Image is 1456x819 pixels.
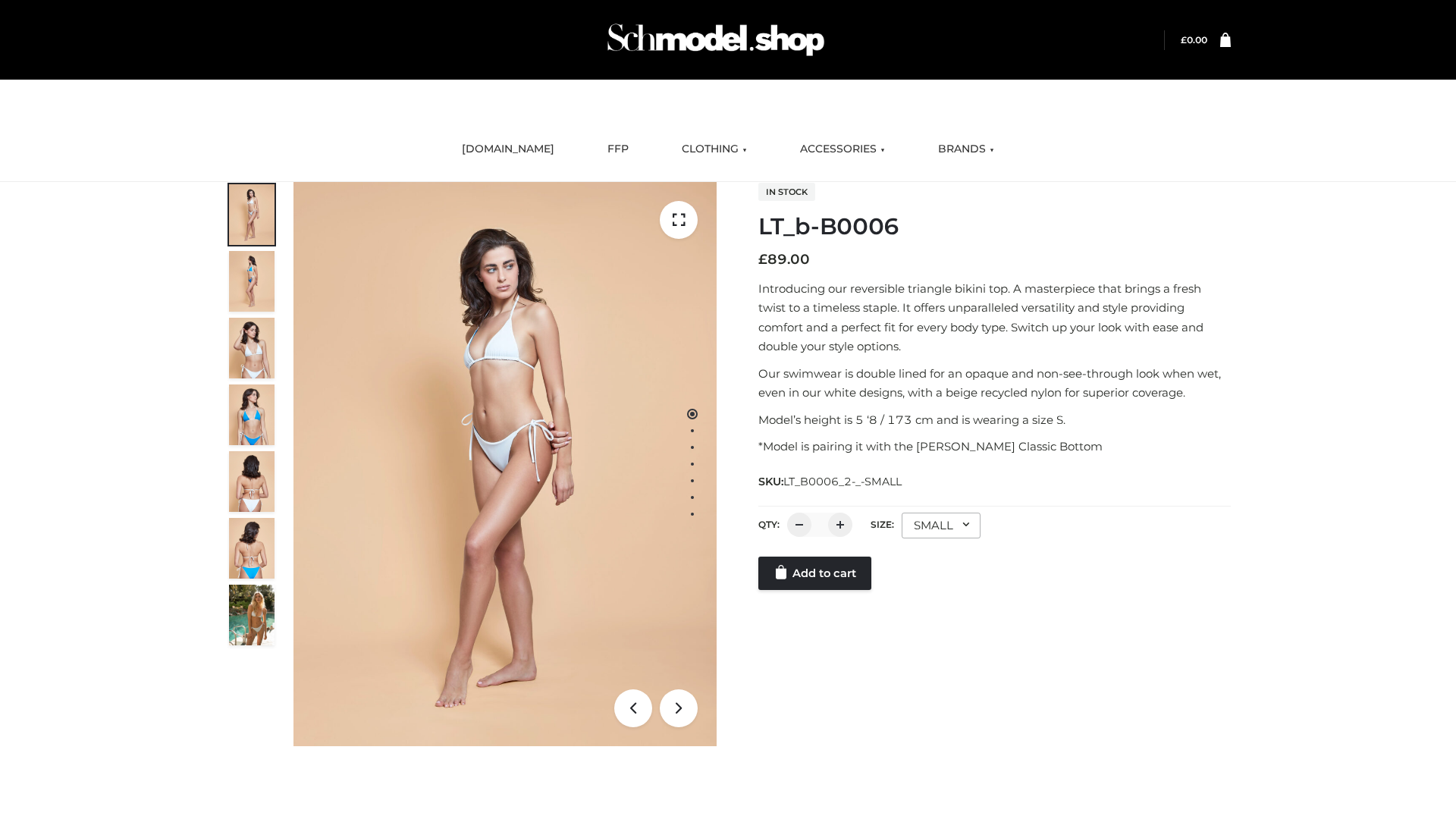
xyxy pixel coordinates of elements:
img: ArielClassicBikiniTop_CloudNine_AzureSky_OW114ECO_1-scaled.jpg [229,184,275,245]
a: £0.00 [1181,34,1207,45]
span: In stock [758,183,815,201]
a: ACCESSORIES [789,133,896,166]
img: ArielClassicBikiniTop_CloudNine_AzureSky_OW114ECO_4-scaled.jpg [229,384,275,445]
img: ArielClassicBikiniTop_CloudNine_AzureSky_OW114ECO_3-scaled.jpg [229,318,275,378]
a: [DOMAIN_NAME] [450,133,566,166]
div: SMALL [902,513,981,538]
a: Add to cart [758,557,871,590]
label: Size: [871,519,894,530]
img: Arieltop_CloudNine_AzureSky2.jpg [229,585,275,645]
img: ArielClassicBikiniTop_CloudNine_AzureSky_OW114ECO_2-scaled.jpg [229,251,275,312]
label: QTY: [758,519,780,530]
a: CLOTHING [670,133,758,166]
a: BRANDS [927,133,1006,166]
p: Our swimwear is double lined for an opaque and non-see-through look when wet, even in our white d... [758,364,1231,403]
p: *Model is pairing it with the [PERSON_NAME] Classic Bottom [758,437,1231,457]
span: LT_B0006_2-_-SMALL [783,475,902,488]
span: SKU: [758,472,903,491]
bdi: 89.00 [758,251,810,268]
p: Introducing our reversible triangle bikini top. A masterpiece that brings a fresh twist to a time... [758,279,1231,356]
img: ArielClassicBikiniTop_CloudNine_AzureSky_OW114ECO_1 [293,182,717,746]
a: FFP [596,133,640,166]
bdi: 0.00 [1181,34,1207,45]
h1: LT_b-B0006 [758,213,1231,240]
img: ArielClassicBikiniTop_CloudNine_AzureSky_OW114ECO_8-scaled.jpg [229,518,275,579]
img: Schmodel Admin 964 [602,10,830,70]
span: £ [758,251,767,268]
span: £ [1181,34,1187,45]
img: ArielClassicBikiniTop_CloudNine_AzureSky_OW114ECO_7-scaled.jpg [229,451,275,512]
p: Model’s height is 5 ‘8 / 173 cm and is wearing a size S. [758,410,1231,430]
